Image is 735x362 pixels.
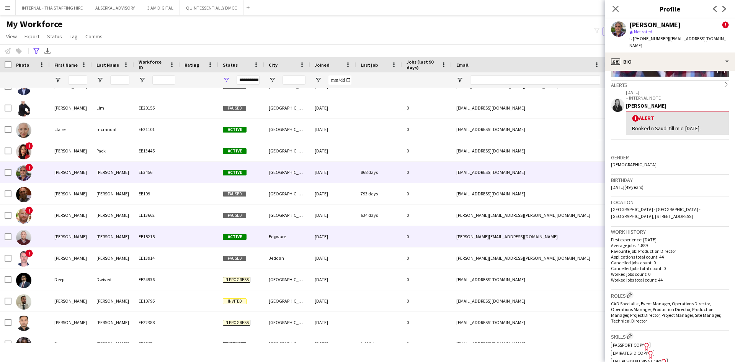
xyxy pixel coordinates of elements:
[50,97,92,118] div: [PERSON_NAME]
[310,205,356,226] div: [DATE]
[264,290,310,311] div: [GEOGRAPHIC_DATA]
[134,183,180,204] div: EE199
[402,97,452,118] div: 0
[6,18,62,30] span: My Workforce
[24,33,39,40] span: Export
[310,226,356,247] div: [DATE]
[54,62,78,68] span: First Name
[92,183,134,204] div: [PERSON_NAME]
[452,205,605,226] div: [PERSON_NAME][EMAIL_ADDRESS][PERSON_NAME][DOMAIN_NAME]
[611,242,729,248] p: Average jobs: 4.889
[25,249,33,257] span: !
[21,31,42,41] a: Export
[134,247,180,269] div: EE13914
[223,62,238,68] span: Status
[43,46,52,56] app-action-btn: Export XLSX
[402,333,452,354] div: 0
[402,269,452,290] div: 0
[89,0,141,15] button: ALSERKAL ADVISORY
[185,62,199,68] span: Rating
[264,333,310,354] div: [GEOGRAPHIC_DATA]
[223,148,247,154] span: Active
[70,33,78,40] span: Tag
[16,62,29,68] span: Photo
[134,269,180,290] div: EE24936
[16,316,31,331] img: Dewang Kakkad
[264,269,310,290] div: [GEOGRAPHIC_DATA]
[92,97,134,118] div: Lim
[611,271,729,277] p: Worked jobs count: 0
[310,290,356,311] div: [DATE]
[269,62,278,68] span: City
[452,97,605,118] div: [EMAIL_ADDRESS][DOMAIN_NAME]
[356,205,402,226] div: 634 days
[634,29,652,34] span: Not rated
[452,269,605,290] div: [EMAIL_ADDRESS][DOMAIN_NAME]
[452,162,605,183] div: [EMAIL_ADDRESS][DOMAIN_NAME]
[452,333,605,354] div: [EMAIL_ADDRESS][DOMAIN_NAME]
[611,184,644,190] span: [DATE] (49 years)
[223,341,247,347] span: Paused
[134,162,180,183] div: EE3456
[310,97,356,118] div: [DATE]
[315,77,322,84] button: Open Filter Menu
[629,36,669,41] span: t. [PHONE_NUMBER]
[611,237,729,242] p: First experience: [DATE]
[626,102,729,109] div: [PERSON_NAME]
[16,230,31,245] img: David Baum
[50,247,92,269] div: [PERSON_NAME]
[50,205,92,226] div: [PERSON_NAME]
[456,62,469,68] span: Email
[16,0,89,15] button: INTERNAL - THA STAFFING HIRE
[626,89,729,95] p: [DATE]
[264,183,310,204] div: [GEOGRAPHIC_DATA]
[50,269,92,290] div: Deep
[613,350,648,356] span: Emirates ID copy
[141,0,180,15] button: 3 AM DIGITAL
[223,170,247,175] span: Active
[134,205,180,226] div: EE13662
[402,140,452,161] div: 0
[452,140,605,161] div: [EMAIL_ADDRESS][DOMAIN_NAME]
[611,301,721,324] span: CAD Specialist, Event Manager, Operations Director, Operations Manager, Production Director, Prod...
[632,115,723,122] div: Alert
[402,226,452,247] div: 0
[356,162,402,183] div: 868 days
[605,4,735,14] h3: Profile
[310,333,356,354] div: [DATE]
[67,31,81,41] a: Tag
[92,247,134,269] div: [PERSON_NAME]
[611,199,729,206] h3: Location
[223,77,230,84] button: Open Filter Menu
[223,320,250,326] span: In progress
[134,97,180,118] div: EE20155
[139,77,145,84] button: Open Filter Menu
[92,205,134,226] div: [PERSON_NAME]
[611,277,729,283] p: Worked jobs total count: 44
[16,165,31,181] img: Clinton Seery
[16,337,31,352] img: Diosmer Reynoso
[6,33,17,40] span: View
[452,119,605,140] div: [EMAIL_ADDRESS][DOMAIN_NAME]
[16,187,31,202] img: Daniel Marin
[25,142,33,150] span: !
[16,251,31,267] img: David Laidlaw
[92,333,134,354] div: [PERSON_NAME]
[50,140,92,161] div: [PERSON_NAME]
[310,183,356,204] div: [DATE]
[452,290,605,311] div: [EMAIL_ADDRESS][DOMAIN_NAME]
[328,75,351,85] input: Joined Filter Input
[264,247,310,269] div: Jeddah
[402,162,452,183] div: 0
[611,248,729,254] p: Favourite job: Production Director
[264,312,310,333] div: [GEOGRAPHIC_DATA]
[50,183,92,204] div: [PERSON_NAME]
[32,46,41,56] app-action-btn: Advanced filters
[605,52,735,71] div: Bio
[134,312,180,333] div: EE22388
[96,77,103,84] button: Open Filter Menu
[44,31,65,41] a: Status
[54,77,61,84] button: Open Filter Menu
[223,191,247,197] span: Paused
[50,119,92,140] div: claire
